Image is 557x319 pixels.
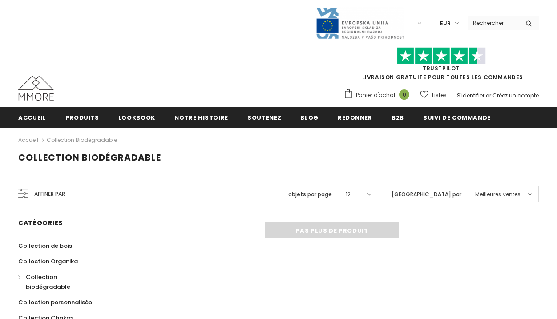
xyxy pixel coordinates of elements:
a: Suivi de commande [423,107,491,127]
a: Accueil [18,135,38,145]
img: Cas MMORE [18,76,54,101]
span: EUR [440,19,451,28]
span: soutenez [247,113,281,122]
a: soutenez [247,107,281,127]
a: Redonner [338,107,372,127]
span: Produits [65,113,99,122]
span: Collection biodégradable [26,273,70,291]
a: Collection de bois [18,238,72,254]
a: Blog [300,107,319,127]
span: Collection Organika [18,257,78,266]
span: 0 [399,89,409,100]
span: LIVRAISON GRATUITE POUR TOUTES LES COMMANDES [343,51,539,81]
a: Javni Razpis [315,19,404,27]
a: Lookbook [118,107,155,127]
span: Listes [432,91,447,100]
span: Catégories [18,218,63,227]
a: Collection Organika [18,254,78,269]
span: Collection de bois [18,242,72,250]
a: Panier d'achat 0 [343,89,414,102]
a: Accueil [18,107,46,127]
a: Collection biodégradable [47,136,117,144]
a: B2B [392,107,404,127]
span: Redonner [338,113,372,122]
span: Collection personnalisée [18,298,92,307]
a: Collection biodégradable [18,269,102,295]
a: Notre histoire [174,107,228,127]
img: Javni Razpis [315,7,404,40]
span: Blog [300,113,319,122]
label: objets par page [288,190,332,199]
span: B2B [392,113,404,122]
a: Produits [65,107,99,127]
a: TrustPilot [423,65,460,72]
a: Créez un compte [492,92,539,99]
input: Search Site [468,16,519,29]
a: Collection personnalisée [18,295,92,310]
span: Lookbook [118,113,155,122]
span: Suivi de commande [423,113,491,122]
a: S'identifier [457,92,484,99]
span: Accueil [18,113,46,122]
span: Notre histoire [174,113,228,122]
span: Collection biodégradable [18,151,161,164]
a: Listes [420,87,447,103]
span: Panier d'achat [356,91,396,100]
span: or [486,92,491,99]
img: Faites confiance aux étoiles pilotes [397,47,486,65]
span: Meilleures ventes [475,190,521,199]
span: 12 [346,190,351,199]
label: [GEOGRAPHIC_DATA] par [392,190,461,199]
span: Affiner par [34,189,65,199]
